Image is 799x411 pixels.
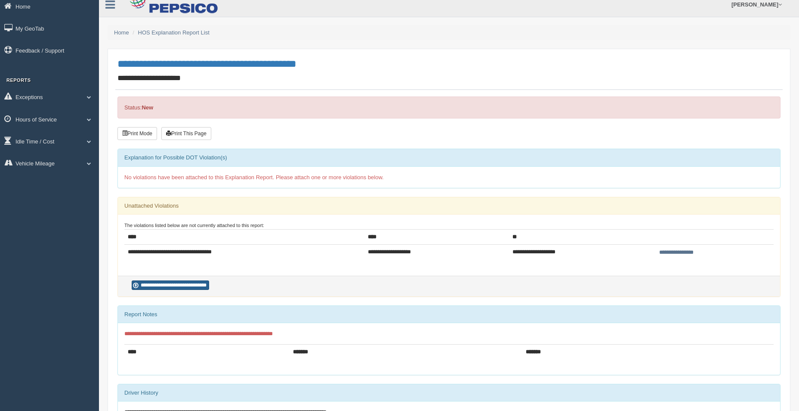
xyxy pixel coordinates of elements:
[138,29,210,36] a: HOS Explanation Report List
[117,127,157,140] button: Print Mode
[118,149,780,166] div: Explanation for Possible DOT Violation(s)
[118,197,780,215] div: Unattached Violations
[161,127,211,140] button: Print This Page
[118,306,780,323] div: Report Notes
[124,223,264,228] small: The violations listed below are not currently attached to this report:
[118,384,780,402] div: Driver History
[142,104,153,111] strong: New
[114,29,129,36] a: Home
[124,174,384,181] span: No violations have been attached to this Explanation Report. Please attach one or more violations...
[117,97,780,118] div: Status:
